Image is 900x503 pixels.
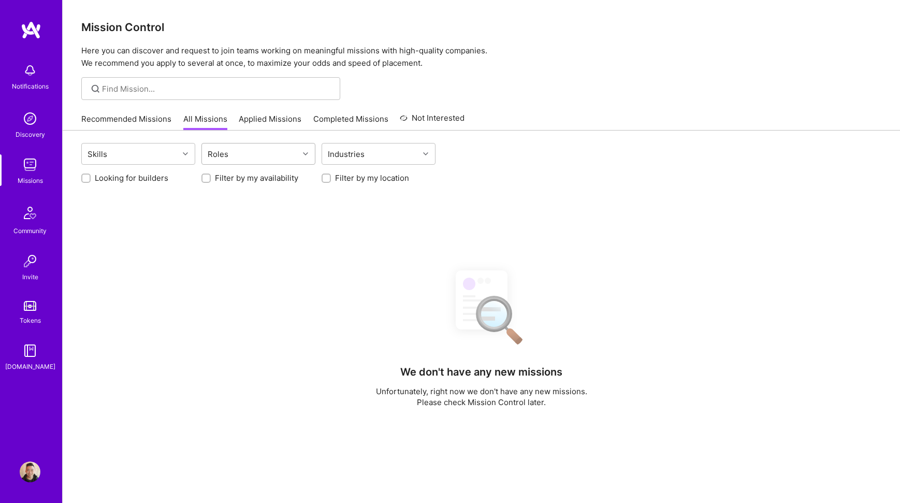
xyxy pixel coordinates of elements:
[20,462,40,482] img: User Avatar
[12,81,49,92] div: Notifications
[17,462,43,482] a: User Avatar
[438,261,526,352] img: No Results
[335,173,409,183] label: Filter by my location
[81,45,881,69] p: Here you can discover and request to join teams working on meaningful missions with high-quality ...
[303,151,308,156] i: icon Chevron
[13,225,47,236] div: Community
[22,271,38,282] div: Invite
[215,173,298,183] label: Filter by my availability
[313,113,388,131] a: Completed Missions
[81,113,171,131] a: Recommended Missions
[183,151,188,156] i: icon Chevron
[400,366,562,378] h4: We don't have any new missions
[423,151,428,156] i: icon Chevron
[85,147,110,162] div: Skills
[20,60,40,81] img: bell
[102,83,332,94] input: Find Mission...
[21,21,41,39] img: logo
[16,129,45,140] div: Discovery
[20,251,40,271] img: Invite
[400,112,464,131] a: Not Interested
[5,361,55,372] div: [DOMAIN_NAME]
[90,83,101,95] i: icon SearchGrey
[18,175,43,186] div: Missions
[205,147,231,162] div: Roles
[183,113,227,131] a: All Missions
[376,386,587,397] p: Unfortunately, right now we don't have any new missions.
[239,113,301,131] a: Applied Missions
[81,21,881,34] h3: Mission Control
[18,200,42,225] img: Community
[20,340,40,361] img: guide book
[95,173,168,183] label: Looking for builders
[376,397,587,408] p: Please check Mission Control later.
[24,301,36,311] img: tokens
[325,147,367,162] div: Industries
[20,315,41,326] div: Tokens
[20,154,40,175] img: teamwork
[20,108,40,129] img: discovery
